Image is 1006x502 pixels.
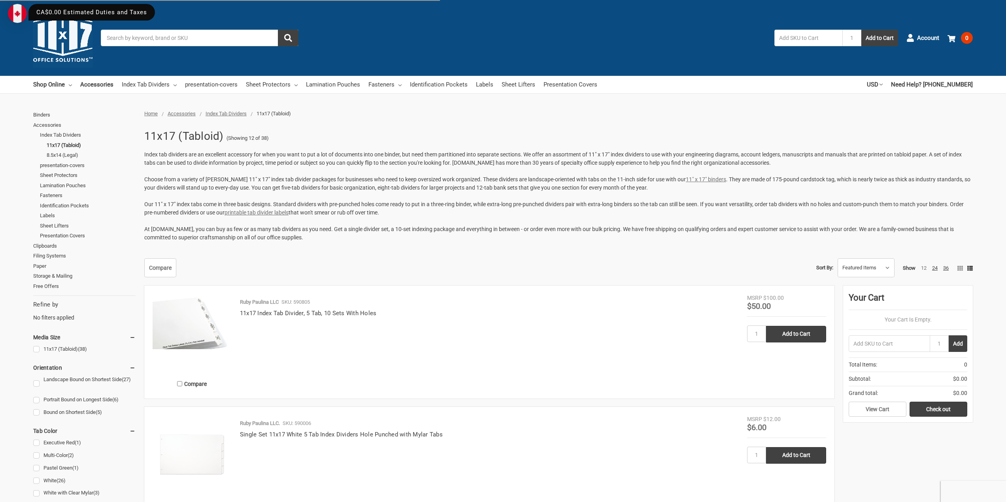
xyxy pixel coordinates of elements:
[40,201,136,211] a: Identification Pockets
[225,209,289,216] a: printable tab divider labels
[33,344,136,355] a: 11x17 (Tabloid)
[891,76,973,93] a: Need Help? [PHONE_NUMBER]
[476,76,493,93] a: Labels
[153,294,232,349] img: 11x17 Index Tab Divider, 5 Tab, 10 Sets With Holes
[747,423,766,432] span: $6.00
[40,170,136,180] a: Sheet Protectors
[747,294,762,302] div: MSRP
[33,463,136,474] a: Pastel Green
[144,258,176,277] a: Compare
[68,452,74,458] span: (2)
[72,465,79,471] span: (1)
[283,419,311,427] p: SKU: 590006
[240,431,443,438] a: Single Set 11x17 White 5 Tab Index Dividers Hole Punched with Mylar Tabs
[122,76,177,93] a: Index Tab Dividers
[921,265,927,271] a: 12
[849,335,930,352] input: Add SKU to Cart
[226,134,269,142] span: (Showing 12 of 38)
[257,111,291,117] span: 11x17 (Tabloid)
[40,180,136,191] a: Lamination Pouches
[240,310,377,317] a: 11x17 Index Tab Divider, 5 Tab, 10 Sets With Holes
[502,76,535,93] a: Sheet Lifters
[144,175,973,192] p: Choose from a variety of [PERSON_NAME] 11" x 17" index tab divider packages for businesses who ne...
[961,32,973,44] span: 0
[78,346,87,352] span: (38)
[80,76,113,93] a: Accessories
[40,190,136,201] a: Fasteners
[33,374,136,393] a: Landscape Bound on Shortest Side
[747,301,771,311] span: $50.00
[33,300,136,322] div: No filters applied
[8,4,27,23] img: duty and tax information for Canada
[40,231,136,241] a: Presentation Covers
[185,76,238,93] a: presentation-covers
[40,211,136,221] a: Labels
[144,225,973,242] p: At [DOMAIN_NAME], you can buy as few or as many tab dividers as you need. Get a single divider se...
[763,295,784,301] span: $100.00
[33,407,136,418] a: Bound on Shortest Side
[144,111,158,117] a: Home
[849,291,967,310] div: Your Cart
[153,377,232,390] label: Compare
[849,375,871,383] span: Subtotal:
[774,30,842,46] input: Add SKU to Cart
[410,76,468,93] a: Identification Pockets
[33,110,136,120] a: Binders
[33,363,136,372] h5: Orientation
[33,395,136,405] a: Portrait Bound on Longest Side
[867,76,883,93] a: USD
[947,28,973,48] a: 0
[33,261,136,271] a: Paper
[849,316,967,324] p: Your Cart Is Empty.
[240,298,279,306] p: Ruby Paulina LLC
[47,140,136,150] a: 11x17 (Tabloid)
[33,281,136,291] a: Free Offers
[33,251,136,261] a: Filing Systems
[96,409,102,415] span: (5)
[168,111,196,117] a: Accessories
[93,490,100,496] span: (3)
[932,265,938,271] a: 24
[206,111,247,117] a: Index Tab Dividers
[57,478,66,483] span: (26)
[33,241,136,251] a: Clipboards
[306,76,360,93] a: Lamination Pouches
[40,221,136,231] a: Sheet Lifters
[953,375,967,383] span: $0.00
[943,265,949,271] a: 36
[144,200,973,217] p: Our 11" x 17" index tabs come in three basic designs. Standard dividers with pre-punched holes co...
[949,335,967,352] button: Add
[686,176,726,182] a: 11" x 17" binders
[33,271,136,281] a: Storage & Mailing
[33,488,136,498] a: White with Clear Mylar
[906,28,939,48] a: Account
[33,426,136,436] h5: Tab Color
[240,419,280,427] p: Ruby Paulina LLC.
[177,381,182,386] input: Compare
[33,333,136,342] h5: Media Size
[766,326,826,342] input: Add to Cart
[144,126,224,147] h1: 11x17 (Tabloid)
[75,440,81,446] span: (1)
[917,34,939,43] span: Account
[122,376,131,382] span: (27)
[281,298,310,306] p: SKU: 590805
[47,150,136,160] a: 8.5x14 (Legal)
[368,76,402,93] a: Fasteners
[33,8,92,68] img: 11x17.com
[849,389,878,397] span: Grand total:
[903,265,915,271] span: Show
[33,476,136,486] a: White
[33,300,136,309] h5: Refine by
[33,120,136,130] a: Accessories
[153,415,232,494] img: Single Set 11x17 White 5 Tab Index Dividers Hole Punched with Mylar Tabs
[849,361,877,369] span: Total Items:
[33,438,136,448] a: Executive Red
[766,447,826,464] input: Add to Cart
[861,30,898,46] button: Add to Cart
[112,397,119,402] span: (6)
